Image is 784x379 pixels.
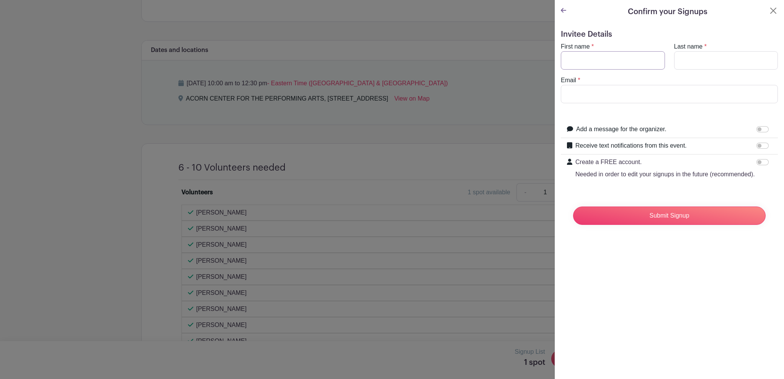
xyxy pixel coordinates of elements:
[674,42,703,51] label: Last name
[628,6,707,18] h5: Confirm your Signups
[769,6,778,15] button: Close
[575,141,687,150] label: Receive text notifications from this event.
[561,76,576,85] label: Email
[561,42,590,51] label: First name
[573,207,766,225] input: Submit Signup
[561,30,778,39] h5: Invitee Details
[575,158,755,167] p: Create a FREE account.
[576,125,666,134] label: Add a message for the organizer.
[575,170,755,179] p: Needed in order to edit your signups in the future (recommended).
